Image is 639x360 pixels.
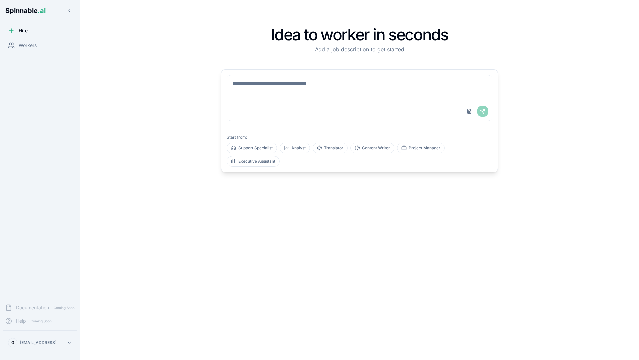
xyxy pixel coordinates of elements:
[5,7,46,15] span: Spinnable
[38,7,46,15] span: .ai
[19,27,28,34] span: Hire
[20,340,56,345] p: [EMAIL_ADDRESS]
[227,135,492,140] p: Start from:
[16,304,49,311] span: Documentation
[350,143,394,153] button: Content Writer
[313,143,348,153] button: Translator
[16,318,26,324] span: Help
[221,27,498,43] h1: Idea to worker in seconds
[5,336,75,349] button: G[EMAIL_ADDRESS]
[11,340,14,345] span: G
[397,143,445,153] button: Project Manager
[52,305,77,311] span: Coming Soon
[227,143,277,153] button: Support Specialist
[221,45,498,53] p: Add a job description to get started
[280,143,310,153] button: Analyst
[29,318,54,324] span: Coming Soon
[227,156,280,167] button: Executive Assistant
[19,42,37,49] span: Workers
